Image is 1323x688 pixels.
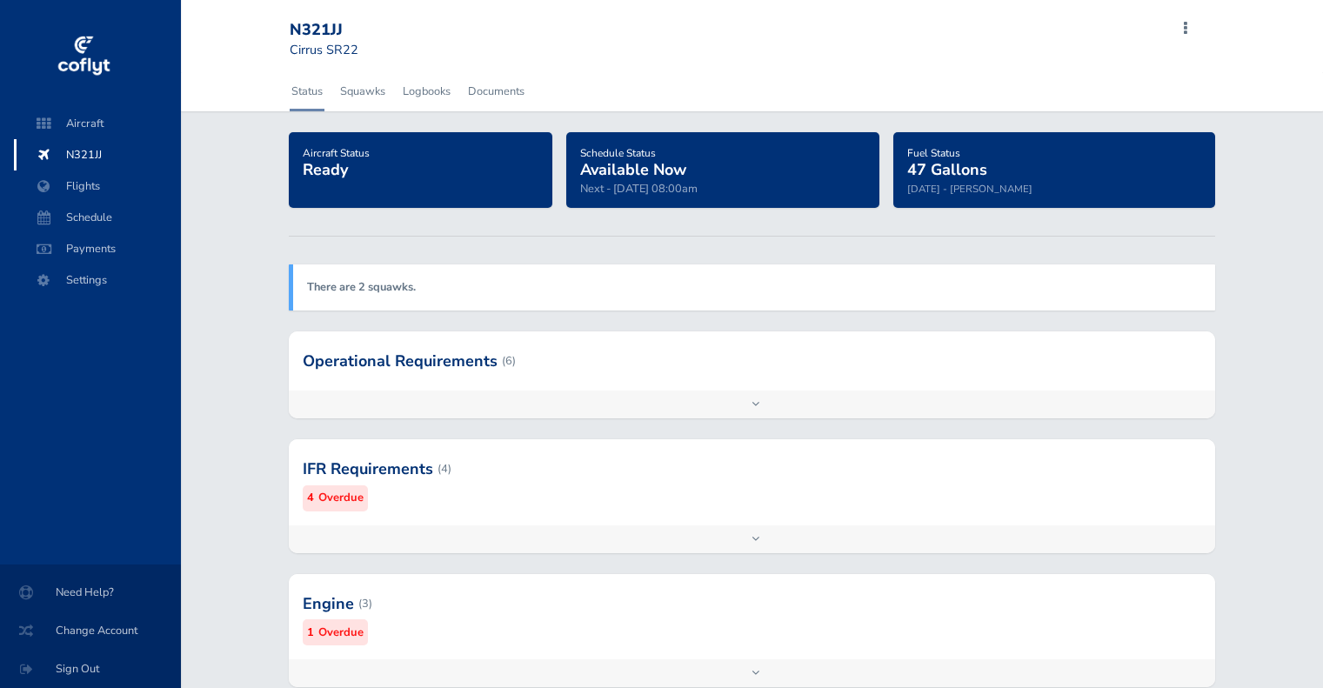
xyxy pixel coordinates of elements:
a: Logbooks [401,72,452,110]
a: There are 2 squawks. [307,279,416,295]
img: coflyt logo [55,30,112,83]
span: Sign Out [21,653,160,685]
span: Schedule [31,202,164,233]
span: Need Help? [21,577,160,608]
div: N321JJ [290,21,415,40]
a: Squawks [338,72,387,110]
a: Status [290,72,324,110]
span: Flights [31,170,164,202]
span: Ready [303,159,348,180]
span: Aircraft [31,108,164,139]
span: Next - [DATE] 08:00am [580,181,698,197]
small: Overdue [318,489,364,507]
span: Payments [31,233,164,264]
span: Schedule Status [580,146,656,160]
span: Settings [31,264,164,296]
a: Schedule StatusAvailable Now [580,141,686,181]
a: Documents [466,72,526,110]
span: Available Now [580,159,686,180]
span: Change Account [21,615,160,646]
span: Aircraft Status [303,146,370,160]
span: N321JJ [31,139,164,170]
small: [DATE] - [PERSON_NAME] [907,182,1032,196]
span: 47 Gallons [907,159,987,180]
small: Cirrus SR22 [290,41,358,58]
small: Overdue [318,624,364,642]
span: Fuel Status [907,146,960,160]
